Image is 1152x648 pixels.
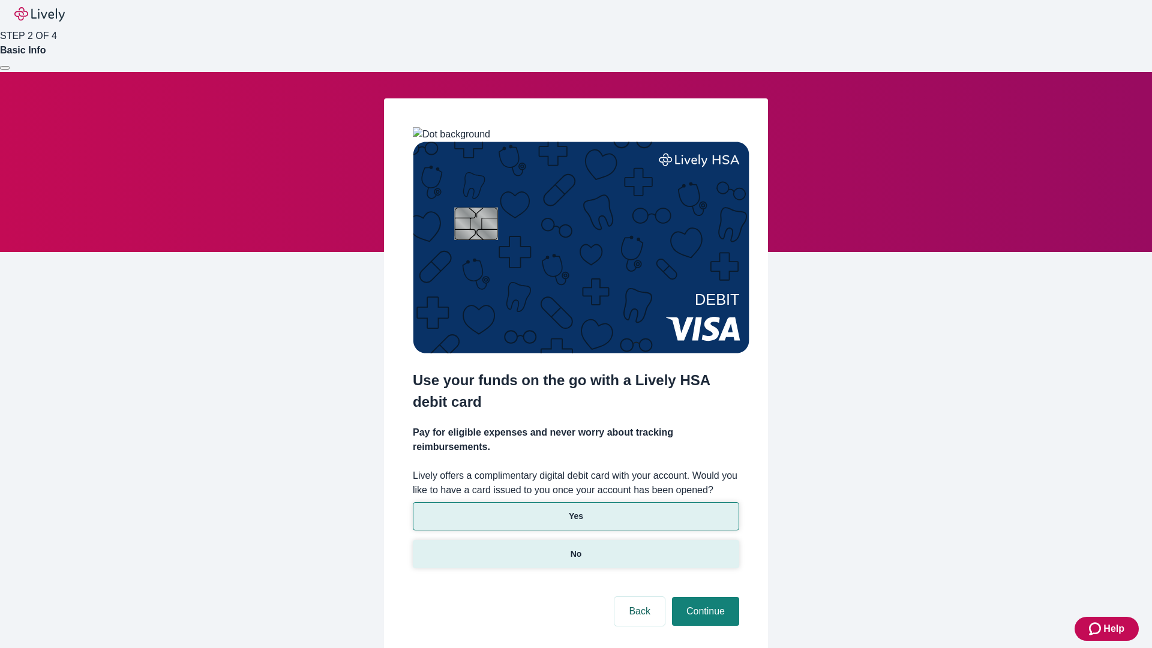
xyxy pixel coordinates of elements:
[413,425,739,454] h4: Pay for eligible expenses and never worry about tracking reimbursements.
[413,469,739,497] label: Lively offers a complimentary digital debit card with your account. Would you like to have a card...
[1075,617,1139,641] button: Zendesk support iconHelp
[614,597,665,626] button: Back
[571,548,582,560] p: No
[672,597,739,626] button: Continue
[1089,622,1103,636] svg: Zendesk support icon
[413,142,749,353] img: Debit card
[1103,622,1124,636] span: Help
[413,127,490,142] img: Dot background
[413,502,739,530] button: Yes
[413,540,739,568] button: No
[413,370,739,413] h2: Use your funds on the go with a Lively HSA debit card
[569,510,583,523] p: Yes
[14,7,65,22] img: Lively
